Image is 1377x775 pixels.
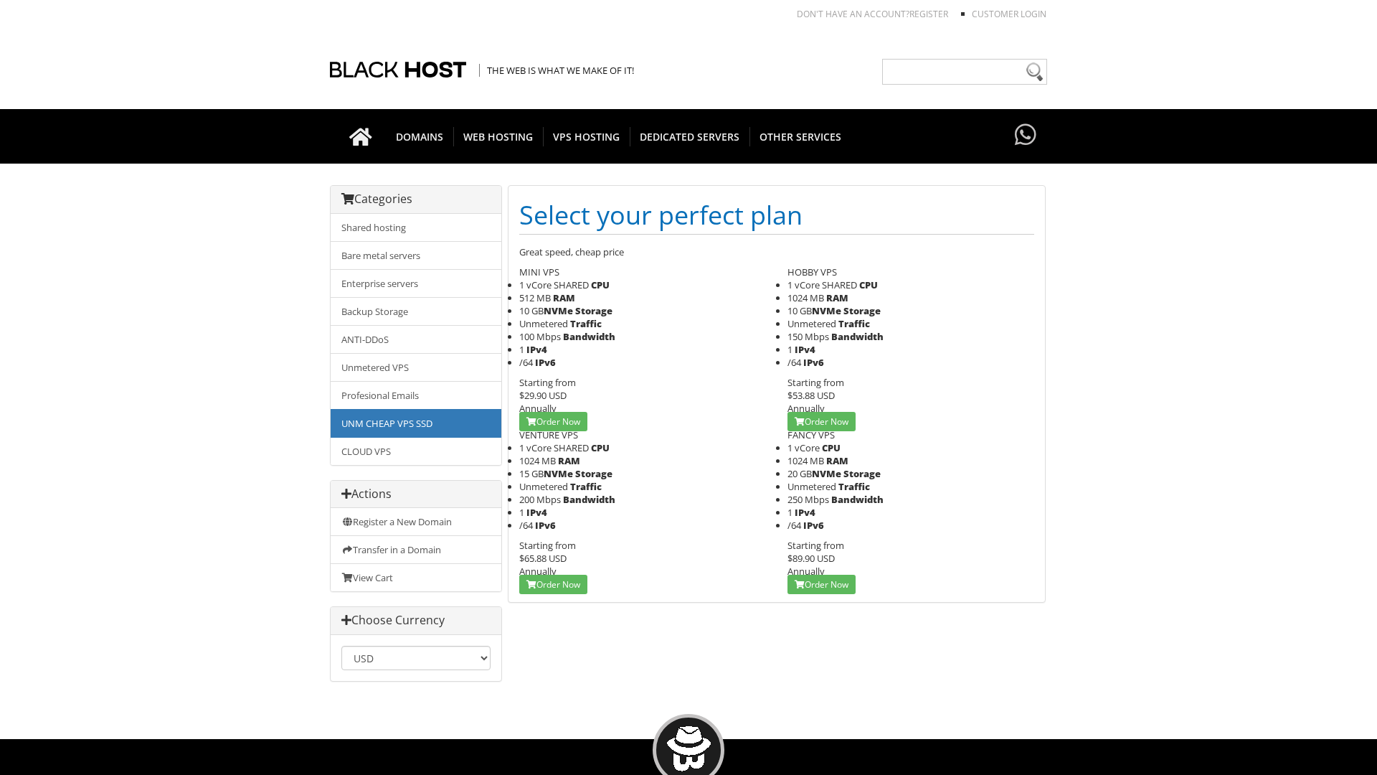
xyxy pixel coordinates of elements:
[843,304,881,317] b: Storage
[630,109,750,164] a: DEDICATED SERVERS
[749,127,851,146] span: OTHER SERVICES
[558,454,580,467] b: RAM
[812,467,841,480] b: NVMe
[331,269,501,298] a: Enterprise servers
[519,552,567,565] span: $65.88 USD
[795,343,815,356] b: IPv4
[838,317,870,330] b: Traffic
[787,376,1034,415] div: Starting from Annually
[543,127,630,146] span: VPS HOSTING
[787,539,1034,578] div: Starting from Annually
[519,343,524,356] span: 1
[831,330,884,343] b: Bandwidth
[859,278,878,291] b: CPU
[519,266,559,278] span: MINI VPS
[519,539,766,578] div: Starting from Annually
[519,493,561,506] span: 200 Mbps
[787,519,801,532] span: /64
[519,506,524,519] span: 1
[331,563,501,591] a: View Cart
[787,343,792,356] span: 1
[812,304,841,317] b: NVMe
[803,519,824,532] b: IPv6
[341,614,491,627] h3: Choose Currency
[331,214,501,242] a: Shared hosting
[386,109,454,164] a: DOMAINS
[535,519,556,532] b: IPv6
[341,488,491,501] h3: Actions
[479,64,634,77] span: The Web is what we make of it!
[630,127,750,146] span: DEDICATED SERVERS
[519,317,568,330] span: Unmetered
[775,8,948,20] li: Don't have an account?
[519,356,533,369] span: /64
[563,493,615,506] b: Bandwidth
[341,193,491,206] h3: Categories
[1011,109,1040,162] a: Have questions?
[535,356,556,369] b: IPv6
[787,480,836,493] span: Unmetered
[519,441,589,454] span: 1 vCore SHARED
[787,389,835,402] span: $53.88 USD
[519,467,573,480] span: 15 GB
[787,356,801,369] span: /64
[331,241,501,270] a: Bare metal servers
[909,8,948,20] a: REGISTER
[822,441,841,454] b: CPU
[519,376,766,415] div: Starting from Annually
[331,381,501,410] a: Profesional Emails
[803,356,824,369] b: IPv6
[787,506,792,519] span: 1
[519,197,1034,235] h1: Select your perfect plan
[331,535,501,564] a: Transfer in a Domain
[795,506,815,519] b: IPv4
[749,109,851,164] a: OTHER SERVICES
[335,109,387,164] a: Go to homepage
[519,245,1034,258] p: Great speed, cheap price
[519,428,578,441] span: VENTURE VPS
[787,575,856,594] a: Order Now
[666,726,711,771] img: BlackHOST mascont, Blacky.
[519,454,556,467] span: 1024 MB
[331,325,501,354] a: ANTI-DDoS
[575,304,612,317] b: Storage
[553,291,575,304] b: RAM
[826,291,848,304] b: RAM
[519,480,568,493] span: Unmetered
[787,412,856,431] a: Order Now
[838,480,870,493] b: Traffic
[787,441,820,454] span: 1 vCore
[519,389,567,402] span: $29.90 USD
[570,480,602,493] b: Traffic
[331,508,501,536] a: Register a New Domain
[331,353,501,382] a: Unmetered VPS
[787,428,835,441] span: FANCY VPS
[575,467,612,480] b: Storage
[519,291,551,304] span: 512 MB
[519,575,587,594] a: Order Now
[519,412,587,431] a: Order Now
[882,59,1047,85] input: Need help?
[787,266,837,278] span: HOBBY VPS
[591,278,610,291] b: CPU
[453,109,544,164] a: WEB HOSTING
[519,304,573,317] span: 10 GB
[831,493,884,506] b: Bandwidth
[519,519,533,532] span: /64
[563,330,615,343] b: Bandwidth
[787,493,829,506] span: 250 Mbps
[331,437,501,465] a: CLOUD VPS
[519,330,561,343] span: 100 Mbps
[972,8,1046,20] a: Customer Login
[787,454,824,467] span: 1024 MB
[787,317,836,330] span: Unmetered
[787,278,857,291] span: 1 vCore SHARED
[544,304,573,317] b: NVMe
[386,127,454,146] span: DOMAINS
[787,291,824,304] span: 1024 MB
[526,343,547,356] b: IPv4
[591,441,610,454] b: CPU
[519,278,589,291] span: 1 vCore SHARED
[787,467,841,480] span: 20 GB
